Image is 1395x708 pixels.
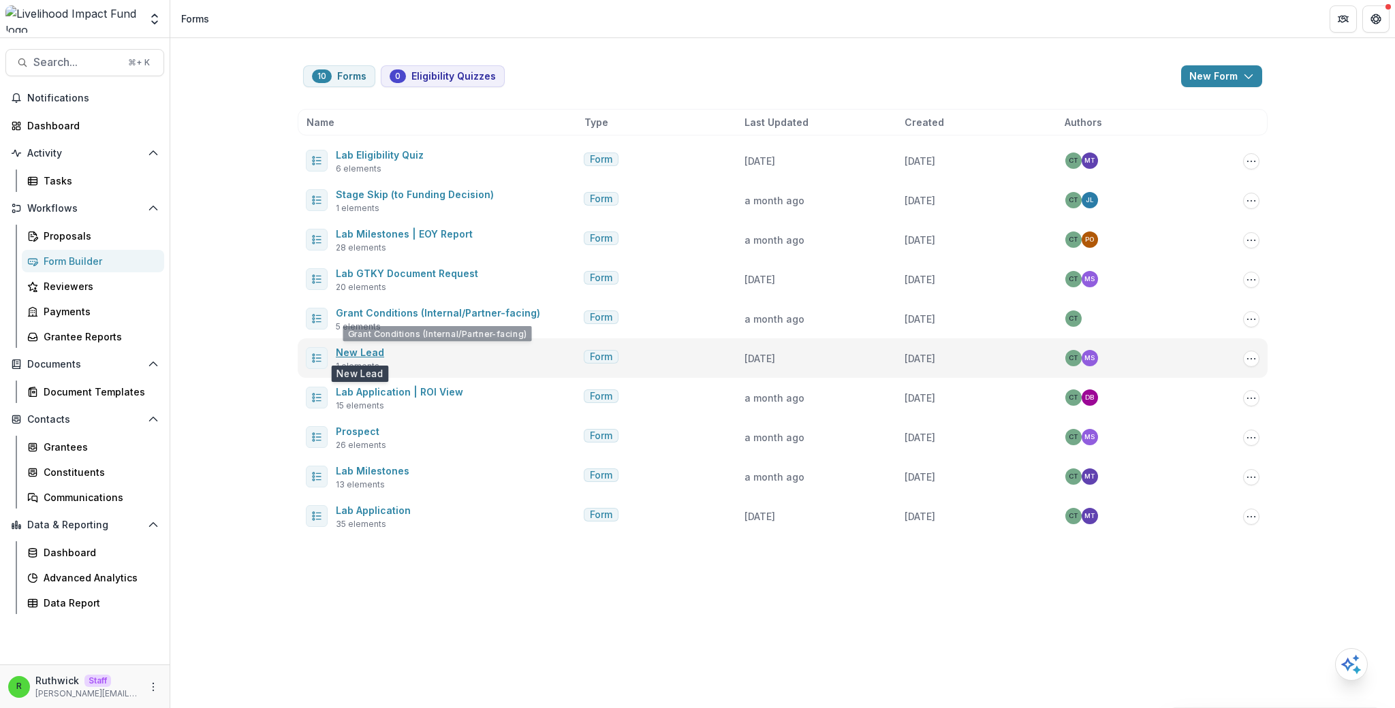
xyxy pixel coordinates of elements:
a: Lab Milestones [336,465,409,477]
span: 5 elements [336,321,381,333]
span: 20 elements [336,281,386,293]
a: Lab Milestones | EOY Report [336,228,473,240]
button: New Form [1181,65,1262,87]
span: 28 elements [336,242,386,254]
span: Form [590,509,612,521]
div: Courtney Tran [1069,236,1078,243]
span: Form [590,351,612,363]
span: [DATE] [905,195,935,206]
button: Open entity switcher [145,5,164,33]
div: Communications [44,490,153,504]
span: Last Updated [744,115,809,129]
a: New Lead [336,347,384,358]
a: Advanced Analytics [22,566,164,589]
span: [DATE] [905,234,935,246]
div: ⌘ + K [125,55,153,70]
a: Lab Application [336,504,411,516]
div: Courtney Tran [1069,473,1078,480]
button: Open Activity [5,142,164,164]
a: Data Report [22,592,164,614]
span: Form [590,312,612,323]
span: Form [590,272,612,284]
span: Workflows [27,203,142,214]
div: Forms [181,12,209,26]
span: [DATE] [744,511,775,522]
a: Constituents [22,461,164,483]
a: Lab Application | ROI View [336,386,463,398]
button: Options [1243,311,1259,327]
button: Open Workflows [5,197,164,219]
span: [DATE] [905,155,935,167]
button: Forms [303,65,375,87]
div: Courtney Tran [1069,197,1078,204]
div: Monica Swai [1084,355,1095,361]
span: Form [590,193,612,205]
img: Livelihood Impact Fund logo [5,5,140,33]
span: [DATE] [905,432,935,443]
div: Dashboard [27,118,153,133]
button: Open Contacts [5,408,164,430]
p: Staff [84,675,111,687]
span: [DATE] [905,274,935,285]
button: Eligibility Quizzes [381,65,505,87]
div: Dzidzor Boni [1085,394,1094,401]
span: Activity [27,148,142,159]
span: [DATE] [744,274,775,285]
span: Form [590,391,612,402]
button: Options [1243,351,1259,367]
a: Communications [22,486,164,509]
div: Payments [44,304,153,319]
a: Dashboard [22,541,164,564]
span: Search... [33,56,120,69]
button: Notifications [5,87,164,109]
a: Payments [22,300,164,323]
span: 6 elements [336,163,381,175]
span: Name [307,115,334,129]
span: Created [905,115,944,129]
div: Advanced Analytics [44,570,153,585]
a: Form Builder [22,250,164,272]
button: Options [1243,509,1259,525]
button: Partners [1330,5,1357,33]
p: Ruthwick [35,673,79,688]
span: 1 elements [336,202,379,214]
div: Grantees [44,440,153,454]
span: 10 [317,71,326,81]
a: Prospect [336,425,379,437]
a: Stage Skip (to Funding Decision) [336,189,494,200]
div: Muthoni Thuo [1084,513,1095,519]
div: Form Builder [44,254,153,268]
span: [DATE] [744,155,775,167]
button: Options [1243,469,1259,485]
a: Lab GTKY Document Request [336,268,478,279]
div: Muthoni Thuo [1084,157,1095,164]
span: Documents [27,359,142,370]
button: Open Data & Reporting [5,514,164,536]
nav: breadcrumb [176,9,215,29]
div: Jane Leu [1086,197,1094,204]
span: Form [590,233,612,244]
button: Open Documents [5,353,164,375]
span: a month ago [744,392,804,404]
a: Grant Conditions (Internal/Partner-facing) [336,307,540,319]
a: Reviewers [22,275,164,297]
span: [DATE] [905,353,935,364]
a: Grantees [22,436,164,458]
div: Document Templates [44,385,153,399]
div: Courtney Tran [1069,315,1078,322]
span: Contacts [27,414,142,425]
button: Get Help [1362,5,1390,33]
div: Monica Swai [1084,276,1095,283]
a: Grantee Reports [22,325,164,348]
div: Peige Omondi [1085,236,1094,243]
span: 0 [395,71,401,81]
div: Courtney Tran [1069,355,1078,361]
span: 26 elements [336,439,386,451]
div: Data Report [44,596,153,610]
span: 1 elements [336,360,379,372]
div: Reviewers [44,279,153,293]
span: [DATE] [905,392,935,404]
span: a month ago [744,432,804,443]
div: Monica Swai [1084,434,1095,440]
div: Ruthwick [16,682,22,691]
